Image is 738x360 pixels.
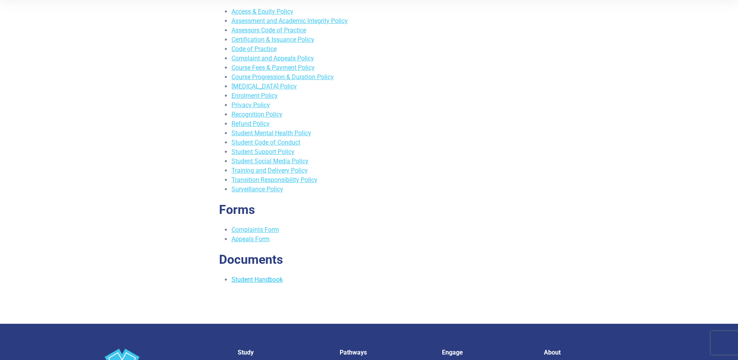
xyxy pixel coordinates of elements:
a: Code of Practice [231,45,277,53]
a: Recognition Policy [231,111,282,118]
a: Student Handbook [231,276,283,283]
a: Student Social Media Policy [231,157,309,165]
h2: Documents [219,252,519,267]
h5: About [544,349,637,356]
a: Enrolment Policy [231,92,278,99]
a: [MEDICAL_DATA] Policy [231,83,297,90]
a: Complaints Form [231,226,279,233]
a: Assessors Code of Practice [231,26,306,34]
h2: Forms [219,202,519,217]
a: Course Fees & Payment Policy [231,64,315,71]
a: Refund Policy [231,120,270,127]
a: Student Support Policy [231,148,294,155]
a: Student Mental Health Policy [231,129,311,137]
a: Transition Responsibility Policy [231,176,317,184]
a: Privacy Policy [231,101,270,109]
a: Assessment and Academic Integrity Policy [231,17,348,25]
a: Complaint and Appeals Policy [231,55,314,62]
a: Student Code of Conduct [231,139,300,146]
h5: Pathways [340,349,433,356]
a: Course Progression & Duration Policy [231,73,334,81]
a: Appeals Form [231,235,270,243]
h5: Engage [442,349,535,356]
a: Training and Delivery Policy [231,167,308,174]
h5: Study [238,349,331,356]
a: Surveillance Policy [231,185,283,193]
a: Access & Equity Policy [231,8,293,15]
a: Certification & Issuance Policy [231,36,314,43]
